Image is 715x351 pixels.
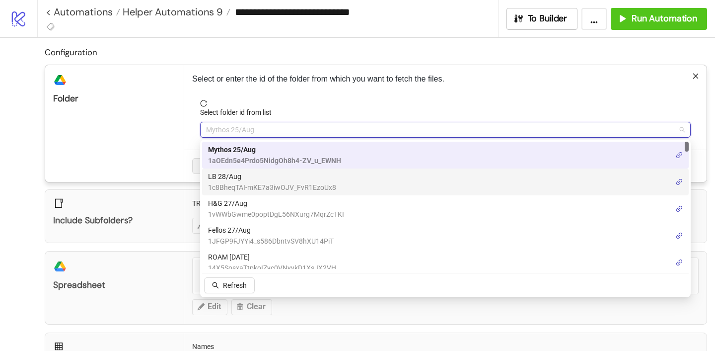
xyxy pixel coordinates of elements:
a: link [676,230,683,241]
button: Run Automation [611,8,707,30]
span: 14X5SosxaTtpkoIZyc0VNyykD1XsJX2VH [208,263,336,273]
div: Folder [53,93,176,104]
span: link [676,232,683,239]
span: link [676,178,683,185]
a: link [676,176,683,187]
span: ROAM [DATE] [208,252,336,263]
span: Mythos 25/Aug [206,122,685,137]
button: ... [581,8,607,30]
span: search [212,282,219,289]
span: link [676,259,683,266]
span: Helper Automations 9 [120,5,223,18]
button: Cancel [192,158,229,174]
span: Mythos 25/Aug [208,144,341,155]
span: close [692,73,699,80]
label: Select folder id from list [200,107,278,118]
span: link [676,205,683,212]
p: Select or enter the id of the folder from which you want to fetch the files. [192,73,699,85]
span: 1aOEdn5e4Prdo5NidgOh8h4-ZV_u_EWNH [208,155,341,166]
button: Refresh [204,277,255,293]
span: LB 28/Aug [208,171,336,182]
div: H&G 27/Aug [202,195,689,222]
h2: Configuration [45,46,707,59]
span: link [676,152,683,159]
div: LB 28/Aug [202,169,689,195]
span: 1JFGP9FJYYi4_s586DbntvSV8hXU14PiT [208,236,334,247]
span: Refresh [223,281,247,289]
span: 1vWWbGwme0poptDgL56NXurg7MqrZcTKI [208,209,344,220]
div: ROAM 27Aug [202,249,689,276]
a: link [676,203,683,214]
a: link [676,257,683,268]
a: link [676,150,683,161]
a: < Automations [46,7,120,17]
span: Fellos 27/Aug [208,225,334,236]
a: Helper Automations 9 [120,7,230,17]
div: Mythos 25/Aug [202,142,689,169]
button: To Builder [506,8,578,30]
span: reload [200,100,691,107]
span: 1c8BheqTAI-mKE7a3iwOJV_FvR1EzoUx8 [208,182,336,193]
span: To Builder [528,13,568,24]
span: Run Automation [632,13,697,24]
div: Fellos 27/Aug [202,222,689,249]
span: H&G 27/Aug [208,198,344,209]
